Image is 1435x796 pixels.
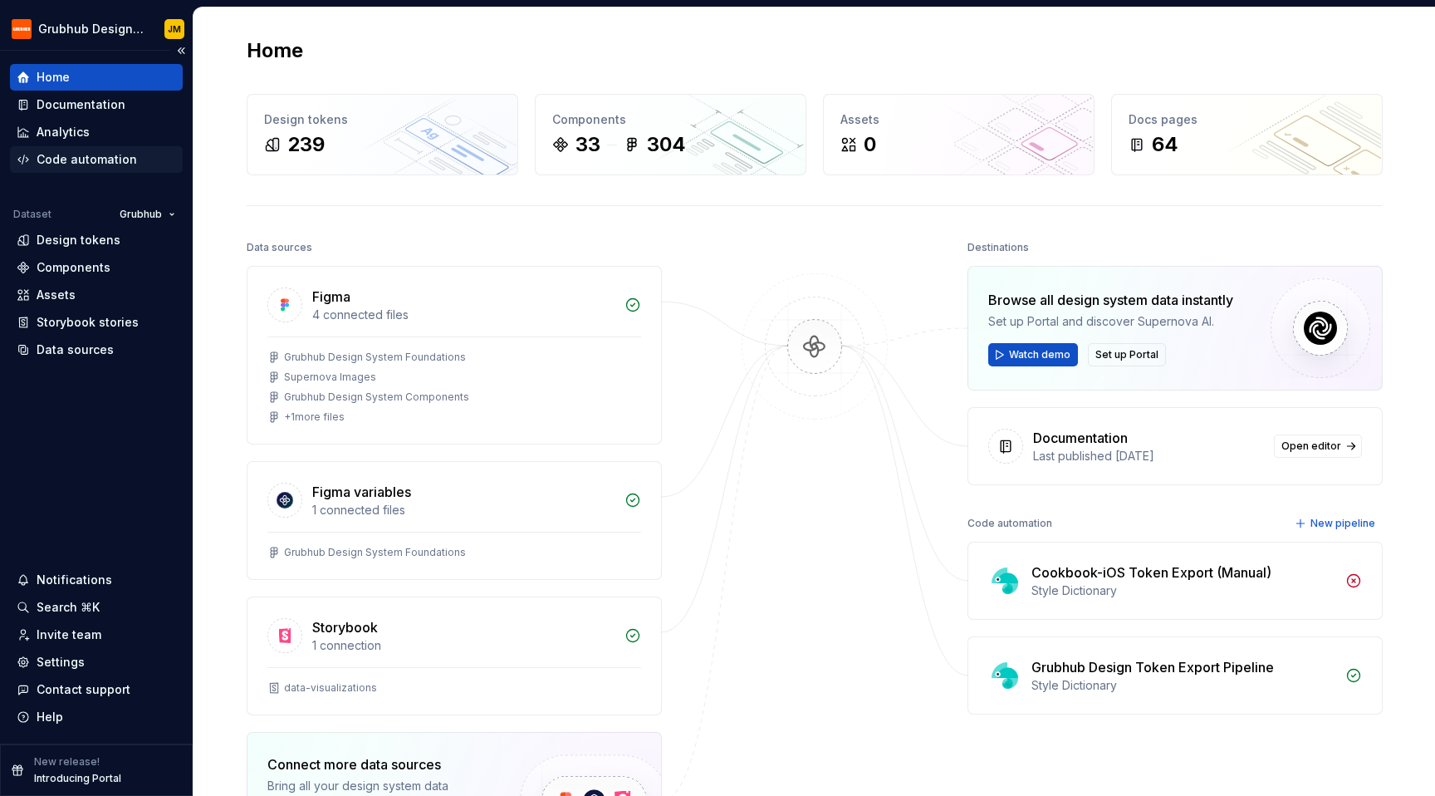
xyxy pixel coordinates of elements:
div: 33 [575,131,600,158]
a: Assets0 [823,94,1095,175]
div: Settings [37,654,85,671]
div: Assets [840,111,1077,128]
a: Home [10,64,183,91]
p: New release! [34,755,100,769]
div: Code automation [37,151,137,168]
div: + 1 more files [284,410,345,424]
div: Set up Portal and discover Supernova AI. [988,313,1233,330]
div: Home [37,69,70,86]
a: Settings [10,649,183,676]
div: Grubhub Design System Foundations [284,546,466,559]
div: 304 [647,131,686,158]
div: Analytics [37,124,90,140]
div: Figma [312,287,350,307]
div: 0 [864,131,876,158]
a: Docs pages64 [1111,94,1383,175]
div: Design tokens [264,111,501,128]
div: Assets [37,287,76,303]
div: Notifications [37,572,112,588]
a: Invite team [10,622,183,648]
div: Storybook stories [37,314,139,331]
a: Design tokens239 [247,94,518,175]
a: Storybook stories [10,309,183,336]
button: Search ⌘K [10,594,183,621]
div: Browse all design system data instantly [988,290,1233,310]
div: 4 connected files [312,307,615,323]
div: Search ⌘K [37,599,100,616]
a: Code automation [10,146,183,173]
div: Design tokens [37,232,120,248]
div: Grubhub Design System Foundations [284,351,466,364]
div: Help [37,709,63,725]
button: Help [10,704,183,730]
a: Open editor [1274,435,1362,458]
div: Style Dictionary [1031,582,1335,599]
span: Set up Portal [1095,348,1158,361]
button: Collapse sidebar [169,39,193,62]
div: Data sources [37,341,114,358]
div: Last published [DATE] [1033,448,1264,464]
button: Watch demo [988,343,1078,366]
button: Grubhub Design SystemJM [3,11,189,47]
span: Open editor [1281,440,1341,453]
div: Grubhub Design System Components [284,391,469,404]
div: Code automation [967,512,1052,535]
div: Supernova Images [284,371,376,384]
img: 4e8d6f31-f5cf-47b4-89aa-e4dec1dc0822.png [12,19,32,39]
div: Components [552,111,789,128]
div: Destinations [967,236,1029,259]
div: Invite team [37,626,101,643]
div: Grubhub Design Token Export Pipeline [1031,657,1274,677]
div: Documentation [1033,428,1128,448]
span: Watch demo [1009,348,1070,361]
button: New pipeline [1290,512,1383,535]
div: Figma variables [312,482,411,502]
div: Grubhub Design System [38,21,144,37]
a: Design tokens [10,227,183,253]
a: Components [10,254,183,281]
div: Documentation [37,96,125,113]
span: Grubhub [120,208,162,221]
a: Documentation [10,91,183,118]
a: Storybook1 connectiondata-visualizations [247,597,662,715]
a: Assets [10,282,183,308]
div: Storybook [312,617,378,637]
div: Connect more data sources [267,754,492,774]
div: Style Dictionary [1031,677,1335,694]
div: Cookbook-iOS Token Export (Manual) [1031,563,1271,582]
span: New pipeline [1310,517,1375,530]
div: JM [168,22,181,36]
div: Dataset [13,208,51,221]
a: Figma variables1 connected filesGrubhub Design System Foundations [247,461,662,580]
div: data-visualizations [284,681,377,695]
button: Notifications [10,567,183,593]
a: Figma4 connected filesGrubhub Design System FoundationsSupernova ImagesGrubhub Design System Comp... [247,266,662,445]
a: Data sources [10,337,183,363]
div: Contact support [37,681,130,698]
button: Grubhub [112,203,183,226]
div: Data sources [247,236,312,259]
div: 1 connected files [312,502,615,518]
a: Components33304 [535,94,806,175]
p: Introducing Portal [34,772,121,785]
h2: Home [247,37,303,64]
div: 64 [1152,131,1178,158]
div: 239 [287,131,325,158]
button: Set up Portal [1088,343,1166,366]
button: Contact support [10,676,183,703]
div: Components [37,259,110,276]
a: Analytics [10,119,183,145]
div: Docs pages [1129,111,1365,128]
div: 1 connection [312,637,615,654]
